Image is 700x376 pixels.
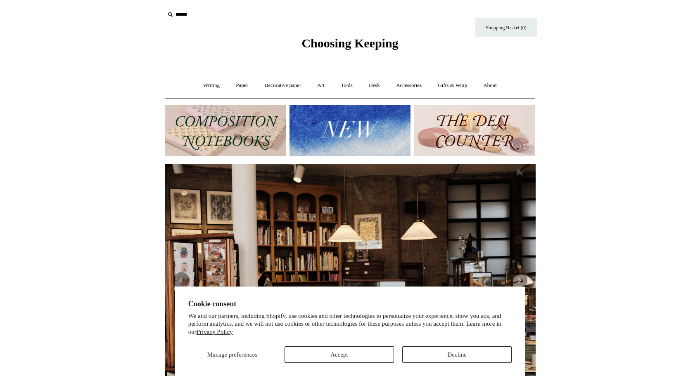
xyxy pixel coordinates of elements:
[301,43,398,49] a: Choosing Keeping
[228,75,256,96] a: Paper
[289,105,411,156] img: New.jpg__PID:f73bdf93-380a-4a35-bcfe-7823039498e1
[430,75,475,96] a: Gifts & Wrap
[207,351,257,358] span: Manage preferences
[389,75,429,96] a: Accessories
[414,105,535,156] img: The Deli Counter
[188,300,512,308] h2: Cookie consent
[402,346,512,363] button: Decline
[476,75,504,96] a: About
[197,329,233,335] a: Privacy Policy
[310,75,332,96] a: Art
[196,75,227,96] a: Writing
[165,105,286,156] img: 202302 Composition ledgers.jpg__PID:69722ee6-fa44-49dd-a067-31375e5d54ec
[257,75,308,96] a: Decorative paper
[173,272,190,289] button: Previous
[361,75,387,96] a: Desk
[285,346,394,363] button: Accept
[333,75,360,96] a: Tools
[188,312,512,336] p: We and our partners, including Shopify, use cookies and other technologies to personalize your ex...
[475,18,537,37] a: Shopping Basket (0)
[511,272,527,289] button: Next
[301,36,398,50] span: Choosing Keeping
[188,346,276,363] button: Manage preferences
